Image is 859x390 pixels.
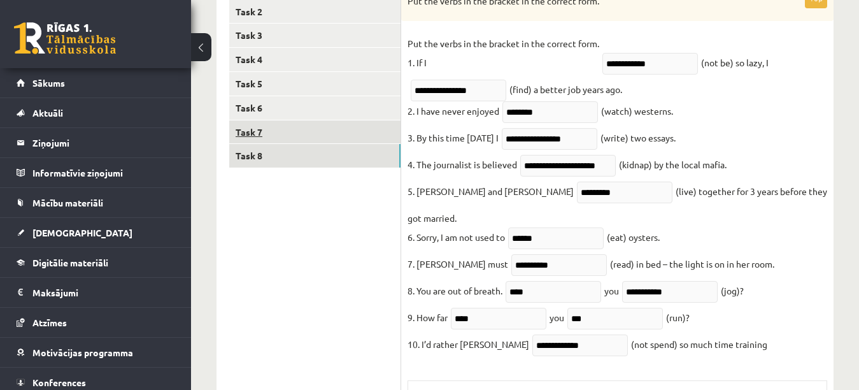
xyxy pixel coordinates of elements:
[229,48,401,71] a: Task 4
[408,308,448,327] p: 9. How far
[32,107,63,119] span: Aktuāli
[408,34,827,361] fieldset: (not be) so lazy, I (find) a better job years ago. (watch) westerns. (write) two essays. (kidnap)...
[17,158,175,187] a: Informatīvie ziņojumi
[32,158,175,187] legend: Informatīvie ziņojumi
[229,72,401,96] a: Task 5
[408,34,599,72] p: Put the verbs in the bracket in the correct form. 1. If I
[32,347,133,358] span: Motivācijas programma
[408,128,499,147] p: 3. By this time [DATE] I
[408,254,508,273] p: 7. [PERSON_NAME] must
[32,278,175,307] legend: Maksājumi
[32,257,108,268] span: Digitālie materiāli
[408,335,529,354] p: 10. I’d rather [PERSON_NAME]
[229,144,401,168] a: Task 8
[17,218,175,247] a: [DEMOGRAPHIC_DATA]
[229,24,401,47] a: Task 3
[32,377,86,388] span: Konferences
[17,278,175,307] a: Maksājumi
[17,338,175,367] a: Motivācijas programma
[17,128,175,157] a: Ziņojumi
[229,96,401,120] a: Task 6
[17,308,175,337] a: Atzīmes
[408,101,499,120] p: 2. I have never enjoyed
[14,22,116,54] a: Rīgas 1. Tālmācības vidusskola
[229,120,401,144] a: Task 7
[408,182,574,201] p: 5. [PERSON_NAME] and [PERSON_NAME]
[408,281,502,300] p: 8. You are out of breath.
[32,227,132,238] span: [DEMOGRAPHIC_DATA]
[32,317,67,328] span: Atzīmes
[32,77,65,89] span: Sākums
[408,227,505,247] p: 6. Sorry, I am not used to
[408,155,517,174] p: 4. The journalist is believed
[17,68,175,97] a: Sākums
[32,197,103,208] span: Mācību materiāli
[17,98,175,127] a: Aktuāli
[17,248,175,277] a: Digitālie materiāli
[17,188,175,217] a: Mācību materiāli
[32,128,175,157] legend: Ziņojumi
